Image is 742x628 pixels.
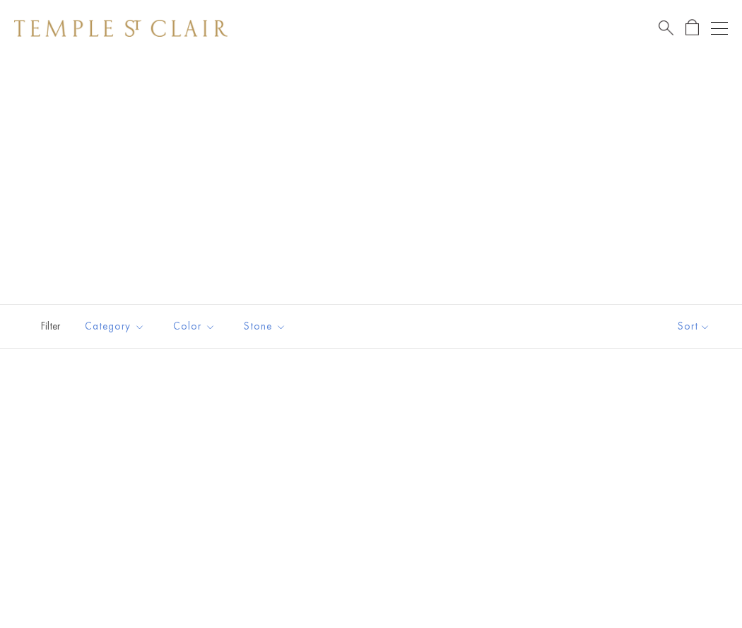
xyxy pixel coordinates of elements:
[659,19,673,37] a: Search
[14,20,228,37] img: Temple St. Clair
[74,310,155,342] button: Category
[646,305,742,348] button: Show sort by
[711,20,728,37] button: Open navigation
[78,318,155,335] span: Category
[233,310,297,342] button: Stone
[163,310,226,342] button: Color
[237,318,297,335] span: Stone
[685,19,699,37] a: Open Shopping Bag
[166,318,226,335] span: Color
